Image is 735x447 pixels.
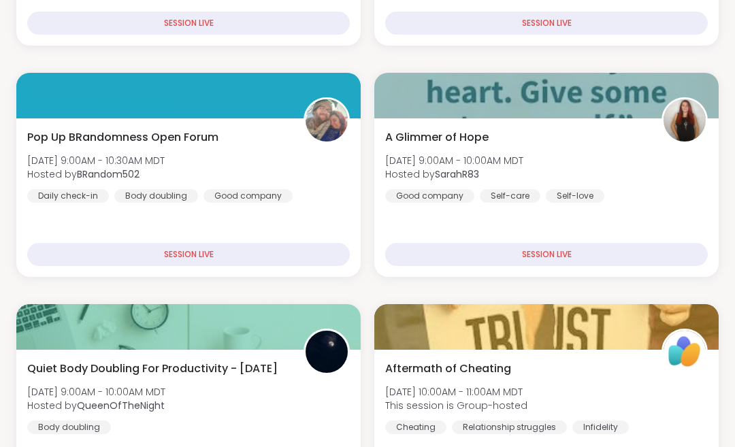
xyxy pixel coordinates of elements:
img: QueenOfTheNight [306,331,348,373]
span: [DATE] 9:00AM - 10:30AM MDT [27,154,165,167]
img: SarahR83 [664,99,706,142]
div: Infidelity [572,420,629,434]
div: Relationship struggles [452,420,567,434]
div: Self-care [480,189,540,203]
div: Good company [203,189,293,203]
b: BRandom502 [77,167,140,181]
b: QueenOfTheNight [77,399,165,412]
span: Hosted by [27,399,165,412]
div: Body doubling [27,420,111,434]
span: Quiet Body Doubling For Productivity - [DATE] [27,361,278,377]
div: Daily check-in [27,189,109,203]
span: [DATE] 9:00AM - 10:00AM MDT [385,154,523,167]
span: Aftermath of Cheating [385,361,511,377]
div: Body doubling [114,189,198,203]
div: SESSION LIVE [27,12,350,35]
span: Hosted by [27,167,165,181]
div: Good company [385,189,474,203]
div: SESSION LIVE [385,243,708,266]
div: Self-love [546,189,604,203]
img: BRandom502 [306,99,348,142]
b: SarahR83 [435,167,479,181]
span: Hosted by [385,167,523,181]
img: ShareWell [664,331,706,373]
span: [DATE] 9:00AM - 10:00AM MDT [27,385,165,399]
span: Pop Up BRandomness Open Forum [27,129,218,146]
span: A Glimmer of Hope [385,129,489,146]
span: This session is Group-hosted [385,399,527,412]
div: SESSION LIVE [27,243,350,266]
div: Cheating [385,420,446,434]
div: SESSION LIVE [385,12,708,35]
span: [DATE] 10:00AM - 11:00AM MDT [385,385,527,399]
